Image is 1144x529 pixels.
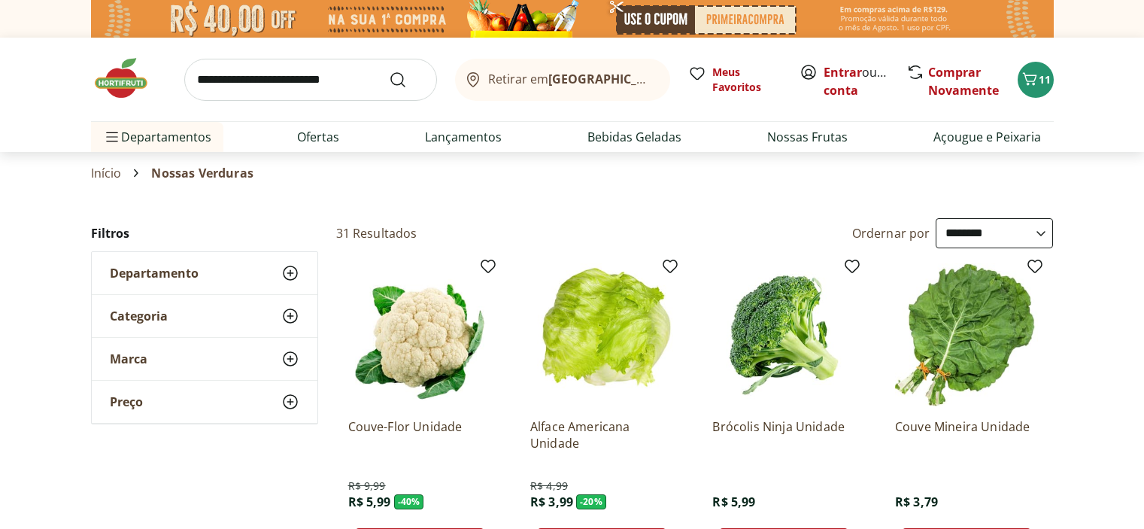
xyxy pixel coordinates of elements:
[151,166,253,180] span: Nossas Verduras
[389,71,425,89] button: Submit Search
[110,394,143,409] span: Preço
[184,59,437,101] input: search
[91,218,318,248] h2: Filtros
[348,263,491,406] img: Couve-Flor Unidade
[530,418,673,451] a: Alface Americana Unidade
[91,56,166,101] img: Hortifruti
[895,418,1038,451] a: Couve Mineira Unidade
[110,266,199,281] span: Departamento
[425,128,502,146] a: Lançamentos
[824,64,862,81] a: Entrar
[712,494,755,510] span: R$ 5,99
[92,381,317,423] button: Preço
[895,494,938,510] span: R$ 3,79
[103,119,211,155] span: Departamentos
[92,295,317,337] button: Categoria
[824,63,891,99] span: ou
[895,263,1038,406] img: Couve Mineira Unidade
[928,64,999,99] a: Comprar Novamente
[767,128,848,146] a: Nossas Frutas
[348,479,386,494] span: R$ 9,99
[110,351,147,366] span: Marca
[712,418,855,451] a: Brócolis Ninja Unidade
[548,71,802,87] b: [GEOGRAPHIC_DATA]/[GEOGRAPHIC_DATA]
[852,225,930,242] label: Ordernar por
[933,128,1041,146] a: Açougue e Peixaria
[1039,72,1051,87] span: 11
[712,65,781,95] span: Meus Favoritos
[587,128,681,146] a: Bebidas Geladas
[348,418,491,451] a: Couve-Flor Unidade
[530,479,568,494] span: R$ 4,99
[688,65,781,95] a: Meus Favoritos
[824,64,906,99] a: Criar conta
[455,59,670,101] button: Retirar em[GEOGRAPHIC_DATA]/[GEOGRAPHIC_DATA]
[576,494,606,509] span: - 20 %
[103,119,121,155] button: Menu
[92,338,317,380] button: Marca
[394,494,424,509] span: - 40 %
[91,166,122,180] a: Início
[348,494,391,510] span: R$ 5,99
[530,494,573,510] span: R$ 3,99
[92,252,317,294] button: Departamento
[530,263,673,406] img: Alface Americana Unidade
[712,263,855,406] img: Brócolis Ninja Unidade
[488,72,654,86] span: Retirar em
[110,309,168,324] span: Categoria
[1018,62,1054,98] button: Carrinho
[336,225,417,242] h2: 31 Resultados
[297,128,339,146] a: Ofertas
